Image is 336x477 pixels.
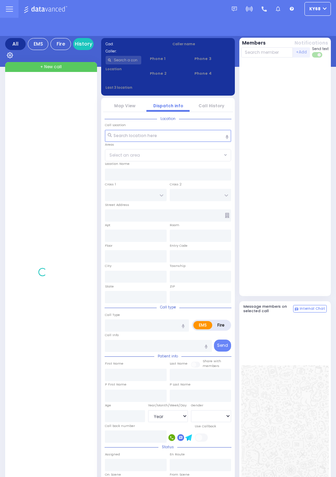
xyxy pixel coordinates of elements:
[105,403,111,408] label: Age
[105,142,114,147] label: Areas
[243,304,293,313] h5: Message members on selected call
[170,382,191,387] label: P Last Name
[170,264,185,268] label: Township
[106,85,168,90] label: Last 3 location
[203,364,219,368] span: members
[105,333,119,338] label: Call Info
[212,321,230,329] label: Fire
[191,403,203,408] label: Gender
[195,424,216,429] label: Use Callback
[105,264,111,268] label: City
[5,38,26,50] div: All
[150,71,186,76] span: Phone 2
[150,56,186,62] span: Phone 1
[40,64,62,70] span: + New call
[304,2,331,16] button: ky68
[312,51,323,58] label: Turn off text
[309,6,321,12] span: ky68
[157,116,179,121] span: Location
[241,47,293,58] input: Search member
[170,243,188,248] label: Entry Code
[153,103,183,109] a: Dispatch info
[170,472,190,477] label: From Scene
[300,306,325,311] span: Internal Chat
[214,340,231,352] button: Send
[242,39,266,47] button: Members
[109,152,140,158] span: Select an area
[105,424,135,428] label: Call back number
[105,361,123,366] label: First Name
[293,305,327,313] button: Internal Chat
[73,38,94,50] a: History
[105,203,129,207] label: Street Address
[203,359,221,363] small: Share with
[105,223,110,228] label: Apt
[170,452,185,457] label: En Route
[105,161,130,166] label: Location Name
[105,243,112,248] label: Floor
[105,382,127,387] label: P First Name
[172,41,231,47] label: Caller name
[194,56,230,62] span: Phone 3
[157,305,179,310] span: Call type
[106,41,164,47] label: Cad:
[105,313,120,317] label: Call Type
[295,39,328,47] button: Notifications
[295,308,298,311] img: comment-alt.png
[28,38,48,50] div: EMS
[106,56,142,64] input: Search a contact
[312,46,329,51] span: Send text
[158,444,177,450] span: Status
[194,71,230,76] span: Phone 4
[105,182,116,187] label: Cross 1
[170,223,179,228] label: Room
[114,103,135,109] a: Map View
[105,472,121,477] label: On Scene
[106,66,142,72] label: Location
[50,38,71,50] div: Fire
[105,284,114,289] label: State
[24,5,69,13] img: Logo
[105,130,231,142] input: Search location here
[170,361,188,366] label: Last Name
[105,123,126,127] label: Call Location
[148,403,188,408] div: Year/Month/Week/Day
[154,354,181,359] span: Patient info
[170,182,182,187] label: Cross 2
[232,7,237,12] img: message.svg
[199,103,224,109] a: Call History
[193,321,212,329] label: EMS
[106,49,164,54] label: Caller:
[170,284,175,289] label: ZIP
[225,213,229,218] span: Other building occupants
[105,452,120,457] label: Assigned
